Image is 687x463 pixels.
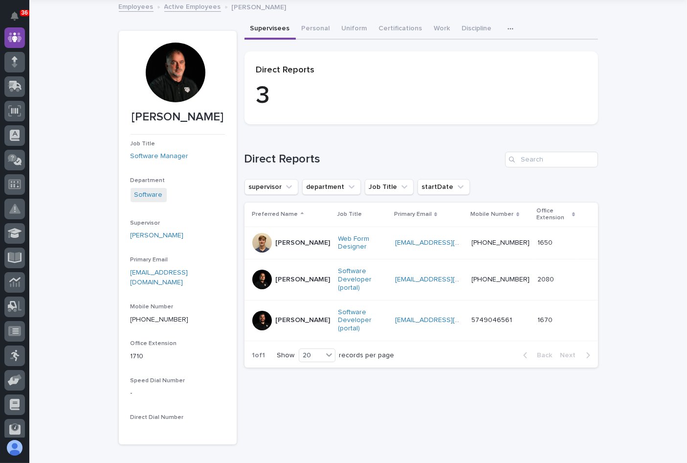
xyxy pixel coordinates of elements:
button: Job Title [365,179,414,195]
span: Mobile Number [131,304,174,310]
button: users-avatar [4,438,25,458]
span: Speed Dial Number [131,378,185,384]
a: [EMAIL_ADDRESS][DOMAIN_NAME] [131,269,188,286]
p: [PERSON_NAME] [131,110,225,124]
a: Web Form Designer [338,235,387,252]
button: Back [515,351,556,360]
button: Notifications [4,6,25,26]
p: Primary Email [394,209,432,220]
p: 3 [256,81,586,111]
p: [PERSON_NAME] [276,239,331,247]
a: [EMAIL_ADDRESS][DOMAIN_NAME] [395,239,506,246]
a: Software Manager [131,151,189,162]
p: Office Extension [537,206,570,224]
a: [EMAIL_ADDRESS][DOMAIN_NAME] [395,276,506,283]
a: [EMAIL_ADDRESS][DOMAIN_NAME] [395,317,506,324]
button: Supervisees [244,19,296,40]
span: Office Extension [131,341,177,347]
a: Software Developer (portal) [338,267,387,292]
span: Next [560,352,582,359]
span: Primary Email [131,257,168,263]
span: Back [532,352,553,359]
a: [PHONE_NUMBER] [472,276,530,283]
a: Employees [119,0,154,12]
a: [PHONE_NUMBER] [131,316,189,323]
button: department [302,179,361,195]
p: 2080 [538,274,556,284]
p: 1710 [131,351,225,362]
a: [PHONE_NUMBER] [472,239,530,246]
p: [PERSON_NAME] [276,316,331,324]
p: [PERSON_NAME] [232,1,287,12]
a: Software Developer (portal) [338,308,387,333]
p: Direct Reports [256,65,586,76]
p: 1 of 1 [244,344,273,368]
button: startDate [418,179,470,195]
span: Direct Dial Number [131,415,184,420]
span: Job Title [131,141,155,147]
span: Supervisor [131,220,160,226]
button: Certifications [373,19,428,40]
tr: [PERSON_NAME]Web Form Designer [EMAIL_ADDRESS][DOMAIN_NAME] [PHONE_NUMBER]16501650 [244,227,598,259]
button: Discipline [456,19,498,40]
h1: Direct Reports [244,152,501,166]
a: [PERSON_NAME] [131,231,184,241]
tr: [PERSON_NAME]Software Developer (portal) [EMAIL_ADDRESS][DOMAIN_NAME] 574904656116701670 [244,300,598,341]
button: supervisor [244,179,298,195]
div: 20 [299,350,323,361]
tr: [PERSON_NAME]Software Developer (portal) [EMAIL_ADDRESS][DOMAIN_NAME] [PHONE_NUMBER]20802080 [244,259,598,300]
a: Active Employees [164,0,221,12]
p: 1670 [538,314,555,324]
button: Work [428,19,456,40]
button: Personal [296,19,336,40]
p: Show [277,351,295,360]
input: Search [505,152,598,167]
p: records per page [339,351,395,360]
p: Job Title [337,209,362,220]
a: Software [134,190,163,200]
a: 5749046561 [472,317,512,324]
p: Mobile Number [471,209,514,220]
p: 36 [22,9,28,16]
button: Next [556,351,598,360]
div: Notifications36 [12,12,25,27]
p: [PERSON_NAME] [276,276,331,284]
button: Uniform [336,19,373,40]
p: Preferred Name [252,209,298,220]
p: 1650 [538,237,555,247]
p: - [131,388,225,398]
span: Department [131,178,165,184]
